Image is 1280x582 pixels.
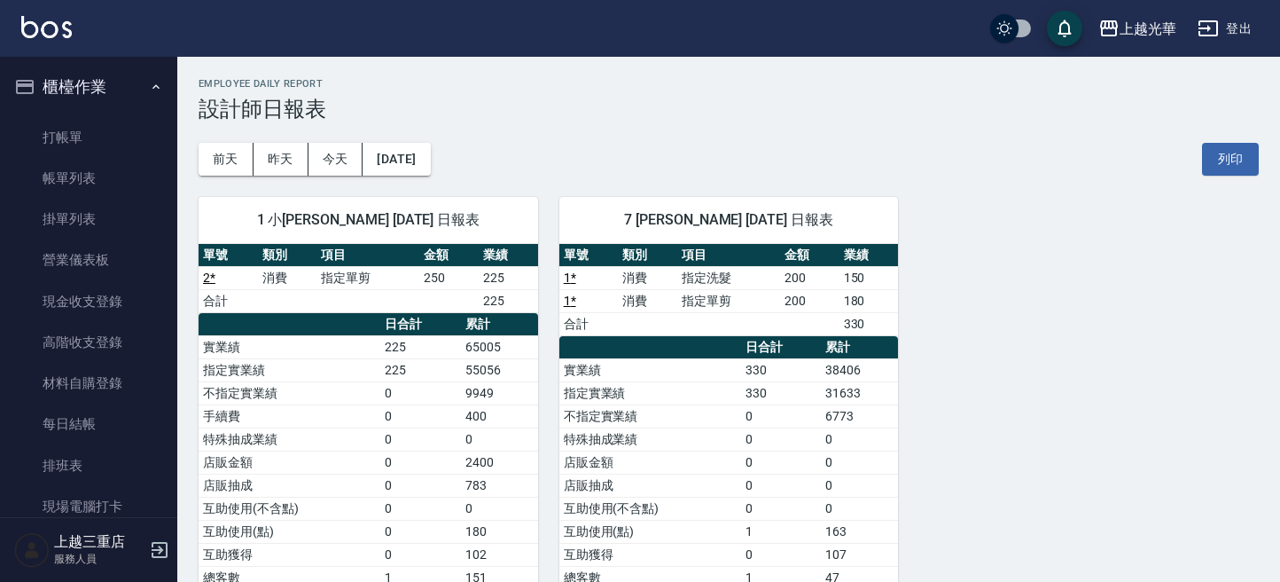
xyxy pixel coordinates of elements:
td: 0 [380,520,461,543]
td: 783 [461,474,538,497]
td: 互助獲得 [559,543,741,566]
th: 業績 [839,244,899,267]
td: 330 [741,358,822,381]
button: 前天 [199,143,254,176]
table: a dense table [199,244,538,313]
th: 日合計 [741,336,822,359]
td: 0 [821,428,898,451]
td: 1 [741,520,822,543]
button: 今天 [308,143,363,176]
td: 6773 [821,405,898,428]
a: 掛單列表 [7,199,170,240]
td: 互助使用(點) [559,520,741,543]
td: 200 [780,266,839,289]
span: 1 小[PERSON_NAME] [DATE] 日報表 [220,211,517,229]
td: 0 [821,497,898,520]
td: 實業績 [559,358,741,381]
div: 上越光華 [1120,18,1176,40]
td: 消費 [258,266,317,289]
td: 消費 [618,289,677,312]
td: 合計 [199,289,258,312]
td: 225 [380,335,461,358]
td: 消費 [618,266,677,289]
td: 200 [780,289,839,312]
td: 0 [741,428,822,451]
a: 排班表 [7,445,170,486]
td: 特殊抽成業績 [559,428,741,451]
td: 0 [741,474,822,497]
button: [DATE] [363,143,430,176]
a: 材料自購登錄 [7,363,170,404]
th: 單號 [199,244,258,267]
td: 0 [741,543,822,566]
td: 指定洗髮 [677,266,780,289]
td: 55056 [461,358,538,381]
td: 0 [741,405,822,428]
td: 0 [380,543,461,566]
td: 0 [380,428,461,451]
th: 項目 [316,244,419,267]
table: a dense table [559,244,899,336]
th: 金額 [780,244,839,267]
th: 累計 [821,336,898,359]
td: 店販金額 [559,451,741,474]
button: 上越光華 [1091,11,1183,47]
td: 330 [839,312,899,335]
img: Person [14,532,50,568]
td: 0 [461,497,538,520]
span: 7 [PERSON_NAME] [DATE] 日報表 [581,211,878,229]
td: 不指定實業績 [199,381,380,405]
td: 225 [479,266,538,289]
td: 180 [839,289,899,312]
td: 指定實業績 [199,358,380,381]
button: 登出 [1190,12,1259,45]
td: 指定實業績 [559,381,741,405]
td: 互助使用(點) [199,520,380,543]
td: 180 [461,520,538,543]
td: 225 [479,289,538,312]
td: 65005 [461,335,538,358]
td: 102 [461,543,538,566]
td: 0 [741,451,822,474]
td: 手續費 [199,405,380,428]
a: 高階收支登錄 [7,322,170,363]
a: 現金收支登錄 [7,281,170,322]
td: 0 [380,381,461,405]
td: 互助獲得 [199,543,380,566]
td: 2400 [461,451,538,474]
td: 店販金額 [199,451,380,474]
th: 日合計 [380,313,461,336]
td: 38406 [821,358,898,381]
td: 實業績 [199,335,380,358]
th: 單號 [559,244,619,267]
a: 現場電腦打卡 [7,486,170,527]
button: save [1047,11,1082,46]
td: 330 [741,381,822,405]
button: 櫃檯作業 [7,64,170,110]
td: 指定單剪 [316,266,419,289]
td: 250 [419,266,479,289]
button: 列印 [1202,143,1259,176]
td: 150 [839,266,899,289]
td: 0 [821,451,898,474]
td: 163 [821,520,898,543]
h3: 設計師日報表 [199,97,1259,122]
td: 店販抽成 [559,474,741,497]
td: 特殊抽成業績 [199,428,380,451]
td: 31633 [821,381,898,405]
h5: 上越三重店 [54,533,144,551]
th: 類別 [258,244,317,267]
td: 225 [380,358,461,381]
td: 0 [380,497,461,520]
th: 類別 [618,244,677,267]
a: 帳單列表 [7,158,170,199]
th: 金額 [419,244,479,267]
td: 不指定實業績 [559,405,741,428]
td: 0 [380,474,461,497]
td: 店販抽成 [199,474,380,497]
td: 0 [380,405,461,428]
th: 項目 [677,244,780,267]
button: 昨天 [254,143,308,176]
td: 0 [380,451,461,474]
h2: Employee Daily Report [199,78,1259,90]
